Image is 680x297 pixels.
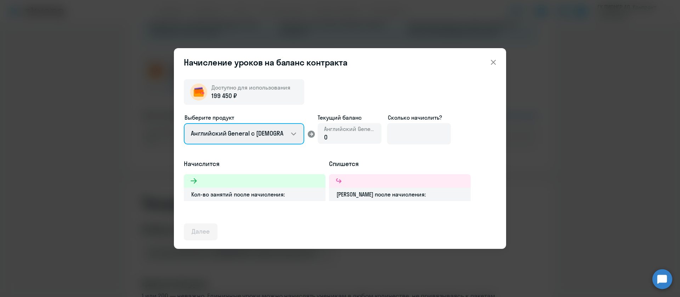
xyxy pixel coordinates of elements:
span: Текущий баланс [318,113,381,122]
img: wallet-circle.png [190,84,207,101]
h5: Начислится [184,159,325,169]
span: 199 450 ₽ [211,91,237,101]
div: [PERSON_NAME] после начисления: [329,188,471,201]
button: Далее [184,223,217,240]
span: Английский General [324,125,375,133]
h5: Спишется [329,159,471,169]
span: Сколько начислить? [388,114,442,121]
span: Выберите продукт [185,114,234,121]
div: Далее [192,227,210,236]
span: Доступно для использования [211,84,290,91]
span: 0 [324,133,328,141]
header: Начисление уроков на баланс контракта [174,57,506,68]
div: Кол-во занятий после начисления: [184,188,325,201]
